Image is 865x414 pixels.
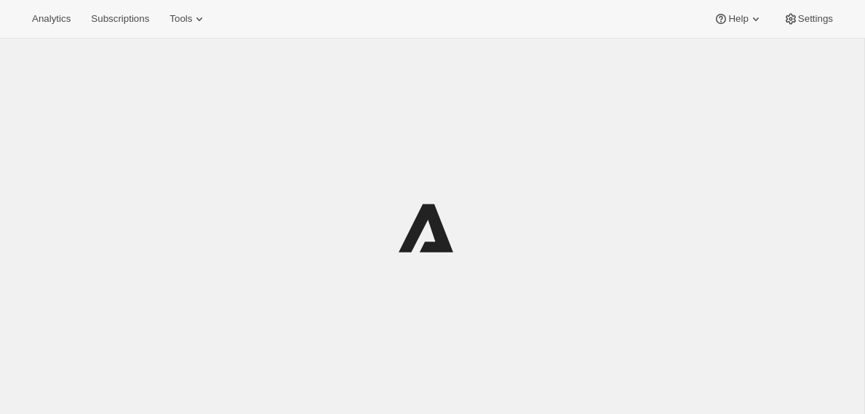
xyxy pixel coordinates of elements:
span: Tools [170,13,192,25]
span: Subscriptions [91,13,149,25]
button: Help [705,9,771,29]
button: Settings [775,9,842,29]
button: Subscriptions [82,9,158,29]
button: Tools [161,9,215,29]
span: Settings [798,13,833,25]
span: Help [728,13,748,25]
button: Analytics [23,9,79,29]
span: Analytics [32,13,71,25]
